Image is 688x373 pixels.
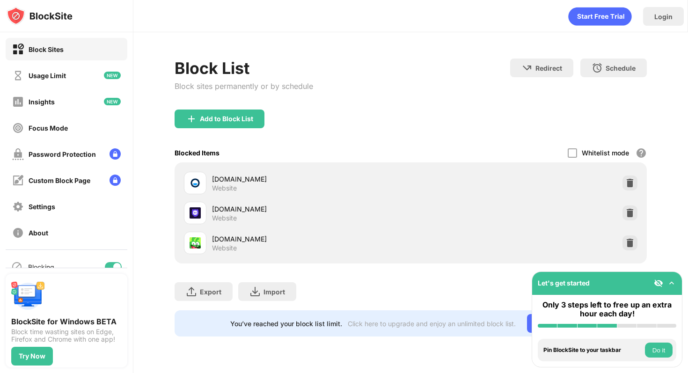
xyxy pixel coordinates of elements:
[29,45,64,53] div: Block Sites
[12,96,24,108] img: insights-off.svg
[527,314,591,333] div: Go Unlimited
[538,300,676,318] div: Only 3 steps left to free up an extra hour each day!
[12,175,24,186] img: customize-block-page-off.svg
[230,320,342,328] div: You’ve reached your block list limit.
[645,343,673,358] button: Do it
[200,288,221,296] div: Export
[104,98,121,105] img: new-icon.svg
[190,237,201,249] img: favicons
[7,7,73,25] img: logo-blocksite.svg
[29,98,55,106] div: Insights
[212,214,237,222] div: Website
[212,244,237,252] div: Website
[110,148,121,160] img: lock-menu.svg
[190,177,201,189] img: favicons
[212,184,237,192] div: Website
[667,278,676,288] img: omni-setup-toggle.svg
[11,317,122,326] div: BlockSite for Windows BETA
[29,124,68,132] div: Focus Mode
[175,59,313,78] div: Block List
[12,148,24,160] img: password-protection-off.svg
[12,227,24,239] img: about-off.svg
[175,81,313,91] div: Block sites permanently or by schedule
[12,201,24,212] img: settings-off.svg
[29,203,55,211] div: Settings
[212,174,410,184] div: [DOMAIN_NAME]
[29,72,66,80] div: Usage Limit
[11,328,122,343] div: Block time wasting sites on Edge, Firefox and Chrome with one app!
[110,175,121,186] img: lock-menu.svg
[535,64,562,72] div: Redirect
[538,279,590,287] div: Let's get started
[175,149,220,157] div: Blocked Items
[606,64,636,72] div: Schedule
[12,70,24,81] img: time-usage-off.svg
[29,176,90,184] div: Custom Block Page
[104,72,121,79] img: new-icon.svg
[568,7,632,26] div: animation
[348,320,516,328] div: Click here to upgrade and enjoy an unlimited block list.
[190,207,201,219] img: favicons
[12,44,24,55] img: block-on.svg
[11,261,22,272] img: blocking-icon.svg
[582,149,629,157] div: Whitelist mode
[200,115,253,123] div: Add to Block List
[212,204,410,214] div: [DOMAIN_NAME]
[654,278,663,288] img: eye-not-visible.svg
[543,347,643,353] div: Pin BlockSite to your taskbar
[11,279,45,313] img: push-desktop.svg
[19,352,45,360] div: Try Now
[12,122,24,134] img: focus-off.svg
[654,13,673,21] div: Login
[29,150,96,158] div: Password Protection
[29,229,48,237] div: About
[212,234,410,244] div: [DOMAIN_NAME]
[263,288,285,296] div: Import
[28,263,54,271] div: Blocking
